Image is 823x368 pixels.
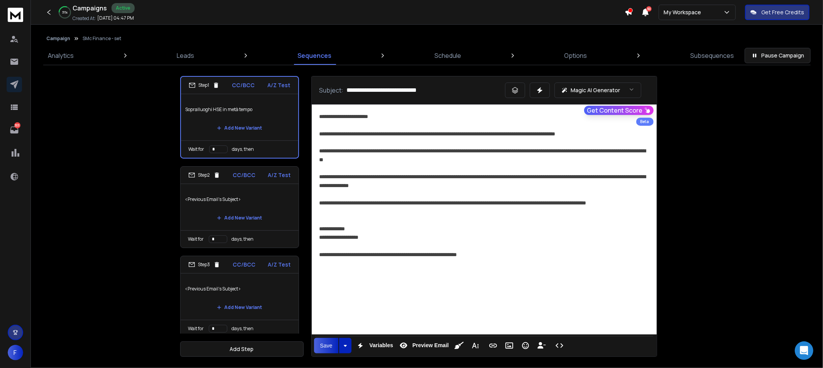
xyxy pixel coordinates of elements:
[293,46,336,65] a: Sequences
[584,106,654,115] button: Get Content Score
[690,51,734,60] p: Subsequences
[189,82,220,89] div: Step 1
[795,341,813,360] div: Open Intercom Messenger
[46,35,70,42] button: Campaign
[185,278,294,300] p: <Previous Email's Subject>
[268,171,291,179] p: A/Z Test
[745,48,811,63] button: Pause Campaign
[233,171,255,179] p: CC/BCC
[636,118,654,126] div: Beta
[560,46,592,65] a: Options
[232,146,254,152] p: days, then
[297,51,331,60] p: Sequences
[180,166,299,248] li: Step2CC/BCCA/Z Test<Previous Email's Subject>Add New VariantWait fordays, then
[452,338,466,353] button: Clean HTML
[188,236,204,242] p: Wait for
[761,8,804,16] p: Get Free Credits
[646,6,652,12] span: 50
[211,300,269,315] button: Add New Variant
[97,15,134,21] p: [DATE] 04:47 PM
[554,83,641,98] button: Magic AI Generator
[14,122,20,128] p: 303
[8,345,23,360] button: F
[48,51,74,60] p: Analytics
[518,338,533,353] button: Emoticons
[188,326,204,332] p: Wait for
[7,122,22,138] a: 303
[319,86,344,95] p: Subject:
[314,338,339,353] button: Save
[745,5,809,20] button: Get Free Credits
[571,86,620,94] p: Magic AI Generator
[188,172,220,179] div: Step 2
[62,10,68,15] p: 31 %
[434,51,461,60] p: Schedule
[73,3,107,13] h1: Campaigns
[468,338,483,353] button: More Text
[564,51,587,60] p: Options
[177,51,194,60] p: Leads
[73,15,96,22] p: Created At:
[186,99,294,120] p: Sopralluoghi HSE in metà tempo
[486,338,500,353] button: Insert Link (Ctrl+K)
[189,146,204,152] p: Wait for
[185,189,294,210] p: <Previous Email's Subject>
[664,8,704,16] p: My Workspace
[686,46,739,65] a: Subsequences
[411,342,450,349] span: Preview Email
[172,46,199,65] a: Leads
[188,261,220,268] div: Step 3
[211,120,269,136] button: Add New Variant
[232,236,254,242] p: days, then
[353,338,395,353] button: Variables
[232,81,255,89] p: CC/BCC
[552,338,567,353] button: Code View
[430,46,466,65] a: Schedule
[43,46,78,65] a: Analytics
[180,256,299,338] li: Step3CC/BCCA/Z Test<Previous Email's Subject>Add New VariantWait fordays, then
[233,261,255,268] p: CC/BCC
[180,76,299,159] li: Step1CC/BCCA/Z TestSopralluoghi HSE in metà tempoAdd New VariantWait fordays, then
[8,8,23,22] img: logo
[268,261,291,268] p: A/Z Test
[180,341,304,357] button: Add Step
[211,210,269,226] button: Add New Variant
[83,35,121,42] p: SMc Finance - set
[502,338,517,353] button: Insert Image (Ctrl+P)
[396,338,450,353] button: Preview Email
[534,338,549,353] button: Insert Unsubscribe Link
[368,342,395,349] span: Variables
[112,3,135,13] div: Active
[232,326,254,332] p: days, then
[268,81,291,89] p: A/Z Test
